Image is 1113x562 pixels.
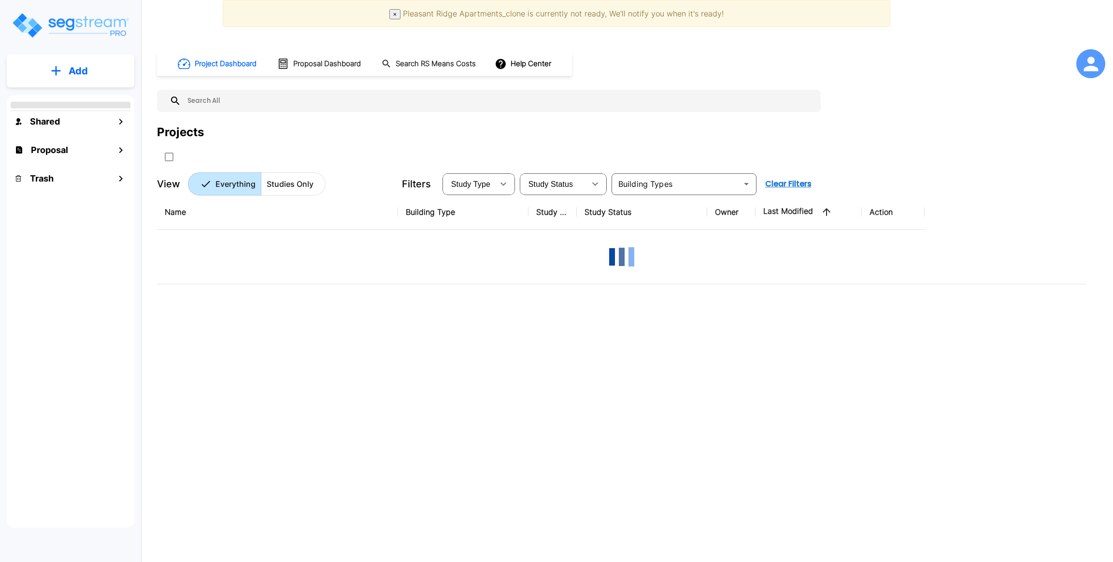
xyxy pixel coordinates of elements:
button: Open [740,177,753,191]
p: Everything [215,178,256,190]
button: Proposal Dashboard [273,54,366,74]
th: Building Type [398,195,528,230]
h1: Proposal Dashboard [293,58,361,70]
h1: Trash [30,172,54,185]
div: Select [522,170,585,197]
div: Projects [157,124,204,141]
button: Search RS Means Costs [378,55,481,73]
button: SelectAll [159,147,179,167]
p: Studies Only [267,178,314,190]
button: Help Center [493,55,555,73]
button: Studies Only [261,172,326,196]
span: Study Status [528,180,573,188]
button: Project Dashboard [174,53,262,74]
span: Pleasant Ridge Apartments_clone is currently not ready, We'll notify you when it's ready! [403,9,724,18]
th: Name [157,195,398,230]
button: Close [389,9,401,19]
h1: Proposal [31,143,68,156]
th: Study Status [577,195,707,230]
p: Filters [402,177,431,191]
span: × [393,11,397,18]
th: Owner [707,195,756,230]
h1: Project Dashboard [195,58,257,70]
th: Last Modified [756,195,862,230]
h1: Search RS Means Costs [396,58,476,70]
span: Study Type [451,180,490,188]
input: Search All [181,90,816,112]
button: Add [7,57,134,85]
h1: Shared [30,115,60,128]
button: Clear Filters [761,174,815,194]
p: Add [69,64,88,78]
img: Logo [11,12,129,39]
th: Study Type [528,195,577,230]
p: View [157,177,180,191]
div: Platform [188,172,326,196]
button: Everything [188,172,261,196]
img: Loading [602,238,641,276]
th: Action [862,195,925,230]
input: Building Types [614,177,738,191]
div: Select [444,170,494,197]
